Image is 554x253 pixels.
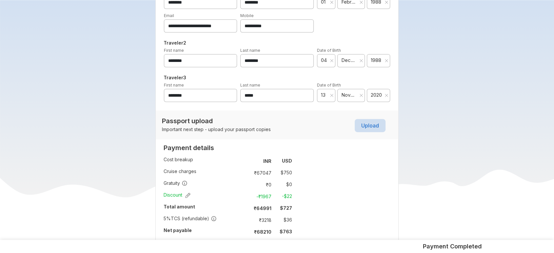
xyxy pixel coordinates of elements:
button: Clear [385,57,388,64]
button: Clear [359,92,363,99]
td: Cruise charges [164,167,244,179]
td: : [244,155,247,167]
svg: close [385,59,388,63]
td: : [244,179,247,190]
svg: close [385,0,388,4]
td: : [244,202,247,214]
button: Clear [330,92,334,99]
td: -$ 22 [274,192,292,201]
strong: Total amount [164,204,195,209]
strong: Net payable [164,227,192,233]
span: 1988 [371,57,383,64]
label: Mobile [240,13,254,18]
label: First name [164,48,184,53]
p: Important next step - upload your passport copies [162,126,271,133]
td: : [244,214,247,226]
td: : [244,226,247,238]
label: Email [164,13,174,18]
button: Upload [355,119,386,132]
span: December [341,57,357,64]
label: Last name [240,48,260,53]
strong: ₹ 68210 [254,229,271,235]
svg: close [359,59,363,63]
span: 13 [321,92,328,98]
svg: close [330,59,334,63]
label: First name [164,83,184,88]
svg: close [330,93,334,97]
strong: $ 763 [280,229,292,234]
span: Discount [164,192,190,198]
strong: INR [263,158,271,164]
div: 5 % [164,215,171,222]
label: Date of Birth [317,83,341,88]
span: 04 [321,57,328,64]
td: -₹ 1967 [247,192,274,201]
button: Clear [385,92,388,99]
svg: close [330,0,334,4]
span: TCS (refundable) [164,215,217,222]
label: Date of Birth [317,48,341,53]
td: : [244,190,247,202]
button: Clear [330,57,334,64]
td: $ 750 [274,168,292,177]
svg: close [359,93,363,97]
td: $ 36 [274,215,292,224]
td: ₹ 3218 [247,215,274,224]
label: Last name [240,83,260,88]
span: November [341,92,357,98]
td: $ 0 [274,180,292,189]
span: 2020 [371,92,383,98]
strong: ₹ 64991 [254,205,271,211]
span: Gratuity [164,180,188,186]
svg: close [385,93,388,97]
button: Clear [359,57,363,64]
svg: close [359,0,363,4]
td: ₹ 0 [247,180,274,189]
h2: Passport upload [162,117,271,125]
h2: Payment details [164,144,292,152]
td: ₹ 67047 [247,168,274,177]
strong: $ 727 [280,205,292,211]
h5: Traveler 2 [162,39,392,47]
td: Cost breakup [164,155,244,167]
h5: Payment Completed [423,243,482,250]
strong: USD [282,158,292,164]
h5: Traveler 3 [162,74,392,82]
td: : [244,167,247,179]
